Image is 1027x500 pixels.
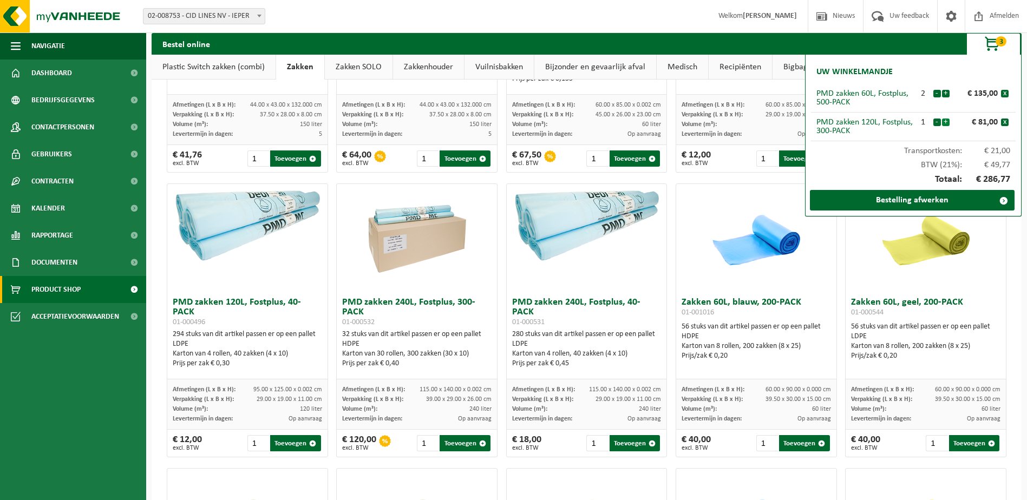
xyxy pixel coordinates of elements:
span: Volume (m³): [512,406,547,412]
input: 1 [756,435,778,451]
img: 01-001016 [702,184,810,292]
div: HDPE [682,332,831,341]
img: 01-000532 [363,184,471,292]
span: 37.50 x 28.00 x 8.00 cm [260,111,322,118]
a: Bestelling afwerken [810,190,1015,210]
span: Verpakking (L x B x H): [173,396,234,403]
div: Prijs/zak € 0,20 [682,351,831,361]
span: Verpakking (L x B x H): [682,396,743,403]
span: 60.00 x 85.00 x 0.002 cm [766,102,831,108]
a: Medisch [657,55,708,80]
div: Karton van 30 rollen, 300 zakken (30 x 10) [342,349,492,359]
div: 1 [913,118,933,127]
div: Karton van 8 rollen, 200 zakken (8 x 25) [682,341,831,351]
div: PMD zakken 60L, Fostplus, 500-PACK [816,89,913,107]
span: Navigatie [31,32,65,60]
button: Toevoegen [779,150,829,167]
span: 39.50 x 30.00 x 15.00 cm [766,396,831,403]
span: 45.00 x 26.00 x 23.00 cm [596,111,661,118]
div: 56 stuks van dit artikel passen er op een pallet [851,322,1000,361]
input: 1 [247,435,269,451]
span: excl. BTW [173,160,202,167]
span: Afmetingen (L x B x H): [682,102,744,108]
button: Toevoegen [610,150,660,167]
span: Op aanvraag [797,416,831,422]
span: € 21,00 [962,147,1011,155]
h2: Uw winkelmandje [811,60,898,84]
span: 29.00 x 19.00 x 11.00 cm [596,396,661,403]
span: excl. BTW [342,160,371,167]
span: Volume (m³): [851,406,886,412]
span: Volume (m³): [342,121,377,128]
span: Verpakking (L x B x H): [342,396,403,403]
div: 56 stuks van dit artikel passen er op een pallet [682,322,831,361]
span: 60 liter [642,121,661,128]
div: € 18,00 [512,435,541,451]
button: - [933,119,941,126]
span: 120 liter [300,406,322,412]
span: Levertermijn in dagen: [342,416,402,422]
span: 60 liter [982,406,1000,412]
a: Zakken SOLO [325,55,393,80]
span: 37.50 x 28.00 x 8.00 cm [429,111,492,118]
span: Afmetingen (L x B x H): [512,386,575,393]
span: 02-008753 - CID LINES NV - IEPER [143,9,265,24]
span: Product Shop [31,276,81,303]
div: Prijs per zak € 0,45 [512,359,662,369]
div: Prijs per zak € 0,30 [173,359,322,369]
span: Volume (m³): [682,121,717,128]
span: € 286,77 [962,175,1011,185]
div: € 41,76 [173,150,202,167]
span: Levertermijn in dagen: [173,416,233,422]
div: Karton van 4 rollen, 40 zakken (4 x 10) [173,349,322,359]
span: Levertermijn in dagen: [512,416,572,422]
div: LDPE [512,339,662,349]
span: 60.00 x 90.00 x 0.000 cm [935,386,1000,393]
div: Prijs per zak € 0,40 [342,359,492,369]
div: 32 stuks van dit artikel passen er op een pallet [342,330,492,369]
div: 2 [913,89,933,98]
a: Recipiënten [709,55,772,80]
span: Afmetingen (L x B x H): [173,386,236,393]
span: 5 [319,131,322,137]
input: 1 [417,435,439,451]
h2: Bestel online [152,33,221,54]
div: € 81,00 [952,118,1001,127]
div: Totaal: [811,169,1016,190]
button: + [942,90,950,97]
a: Bigbags [773,55,822,80]
span: Kalender [31,195,65,222]
span: Op aanvraag [289,416,322,422]
h3: PMD zakken 120L, Fostplus, 40-PACK [173,298,322,327]
div: LDPE [851,332,1000,341]
button: x [1001,119,1009,126]
button: + [942,119,950,126]
span: Rapportage [31,222,73,249]
span: Volume (m³): [173,406,208,412]
span: Verpakking (L x B x H): [851,396,912,403]
span: excl. BTW [682,160,711,167]
button: Toevoegen [440,435,490,451]
div: Transportkosten: [811,141,1016,155]
div: Karton van 4 rollen, 40 zakken (4 x 10) [512,349,662,359]
span: Acceptatievoorwaarden [31,303,119,330]
span: Verpakking (L x B x H): [342,111,403,118]
h3: Zakken 60L, blauw, 200-PACK [682,298,831,319]
div: Karton van 8 rollen, 200 zakken (8 x 25) [851,341,1000,351]
span: Volume (m³): [682,406,717,412]
span: Afmetingen (L x B x H): [851,386,914,393]
span: 39.50 x 30.00 x 15.00 cm [935,396,1000,403]
div: BTW (21%): [811,155,1016,169]
span: excl. BTW [512,160,541,167]
span: 60.00 x 90.00 x 0.000 cm [766,386,831,393]
input: 1 [586,435,608,451]
span: 60 liter [812,406,831,412]
span: 29.00 x 19.00 x 11.00 cm [766,111,831,118]
span: Afmetingen (L x B x H): [173,102,236,108]
span: Verpakking (L x B x H): [512,111,573,118]
span: Op aanvraag [797,131,831,137]
span: Contracten [31,168,74,195]
span: Volume (m³): [173,121,208,128]
div: HDPE [342,339,492,349]
span: Contactpersonen [31,114,94,141]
